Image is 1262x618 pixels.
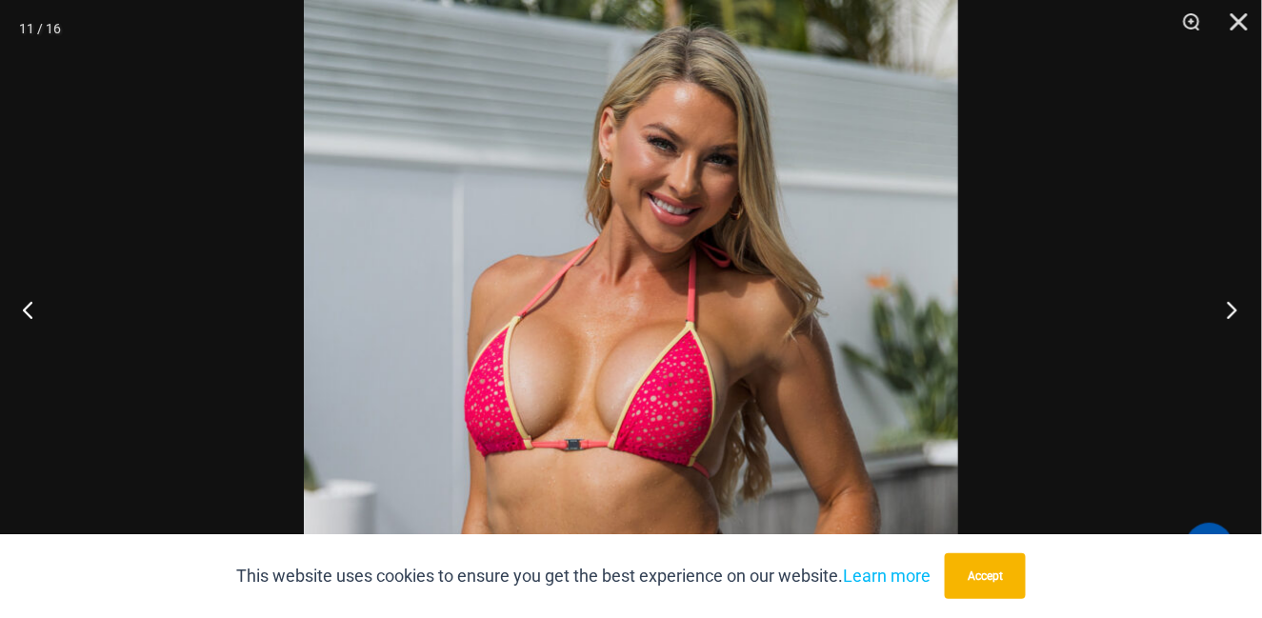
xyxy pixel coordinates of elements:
[236,562,931,590] p: This website uses cookies to ensure you get the best experience on our website.
[19,14,61,43] div: 11 / 16
[843,566,931,586] a: Learn more
[945,553,1026,599] button: Accept
[1191,262,1262,357] button: Next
